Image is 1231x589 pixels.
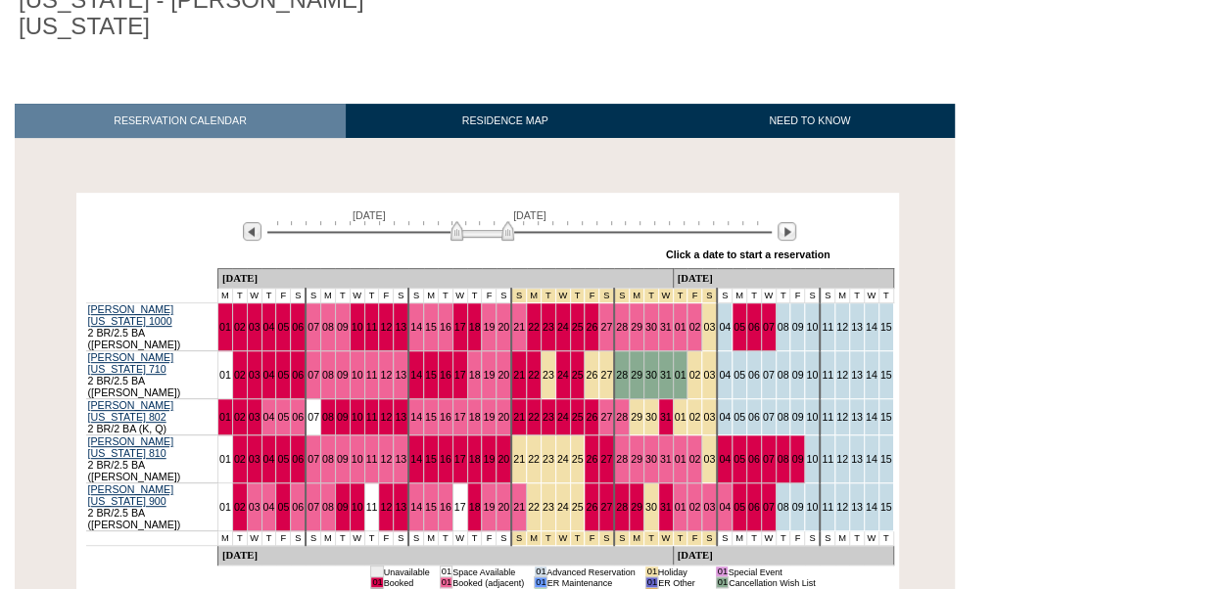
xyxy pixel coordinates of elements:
td: Christmas [599,289,614,303]
a: 31 [660,411,672,423]
a: 28 [616,369,628,381]
a: 12 [380,453,392,465]
a: 16 [440,369,451,381]
td: T [746,289,761,303]
a: 26 [586,411,597,423]
a: 04 [263,411,275,423]
a: 15 [880,453,892,465]
a: 23 [543,411,554,423]
a: 12 [836,411,848,423]
a: 15 [880,411,892,423]
a: 16 [440,411,451,423]
a: 15 [880,369,892,381]
a: 01 [675,501,687,513]
a: 21 [513,369,525,381]
a: 27 [600,453,612,465]
a: 02 [234,369,246,381]
a: 12 [836,369,848,381]
td: T [849,289,864,303]
a: 13 [395,411,406,423]
a: 15 [880,501,892,513]
img: Previous [243,222,261,241]
a: [PERSON_NAME] [US_STATE] 1000 [88,303,174,327]
a: 12 [380,501,392,513]
a: 24 [557,321,569,333]
a: 12 [836,453,848,465]
a: 11 [366,501,378,513]
td: S [497,289,511,303]
td: W [247,531,261,546]
a: 02 [234,453,246,465]
a: 05 [734,321,745,333]
a: 21 [513,321,525,333]
td: M [733,289,747,303]
a: 23 [543,453,554,465]
a: 23 [543,369,554,381]
td: W [350,289,364,303]
a: 06 [748,321,760,333]
td: New Year's [687,289,702,303]
a: 07 [308,501,319,513]
a: 19 [483,369,495,381]
td: 2 BR/2.5 BA ([PERSON_NAME]) [86,435,218,483]
a: 03 [703,369,715,381]
a: 10 [352,321,363,333]
a: 13 [395,453,406,465]
a: 16 [440,453,451,465]
a: 04 [719,321,731,333]
a: 03 [703,453,715,465]
a: 17 [454,369,466,381]
a: 06 [748,369,760,381]
a: 20 [497,411,509,423]
a: 08 [322,453,334,465]
a: 08 [322,501,334,513]
a: 13 [395,321,406,333]
a: 01 [675,369,687,381]
td: Christmas [541,289,555,303]
a: [PERSON_NAME] [US_STATE] 810 [88,435,174,459]
a: 07 [763,453,775,465]
a: 08 [778,501,789,513]
div: Click a date to start a reservation [666,249,830,260]
a: 09 [337,411,349,423]
a: 01 [675,453,687,465]
a: 21 [513,453,525,465]
a: 02 [234,501,246,513]
a: 14 [866,453,877,465]
a: NEED TO KNOW [664,104,955,138]
a: 01 [219,411,231,423]
td: Christmas [570,289,585,303]
a: 05 [277,501,289,513]
a: 11 [366,369,378,381]
a: 10 [806,369,818,381]
a: 29 [631,369,642,381]
a: 09 [791,369,803,381]
td: M [320,289,335,303]
a: 07 [308,411,319,423]
a: 15 [425,453,437,465]
td: F [790,289,805,303]
a: 15 [425,501,437,513]
a: 14 [410,411,422,423]
a: 20 [497,369,509,381]
a: 09 [791,501,803,513]
td: 2 BR/2.5 BA ([PERSON_NAME]) [86,303,218,351]
a: 06 [292,369,304,381]
a: 11 [822,411,833,423]
a: 08 [322,321,334,333]
a: 16 [440,321,451,333]
a: 30 [645,501,657,513]
td: New Year's [702,289,717,303]
a: 27 [600,411,612,423]
a: 22 [528,453,540,465]
a: 01 [675,321,687,333]
a: 11 [366,453,378,465]
a: 01 [219,501,231,513]
a: 06 [292,501,304,513]
a: 02 [234,411,246,423]
a: 06 [292,453,304,465]
a: 28 [616,453,628,465]
a: 14 [410,453,422,465]
a: 07 [763,411,775,423]
a: 19 [483,501,495,513]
